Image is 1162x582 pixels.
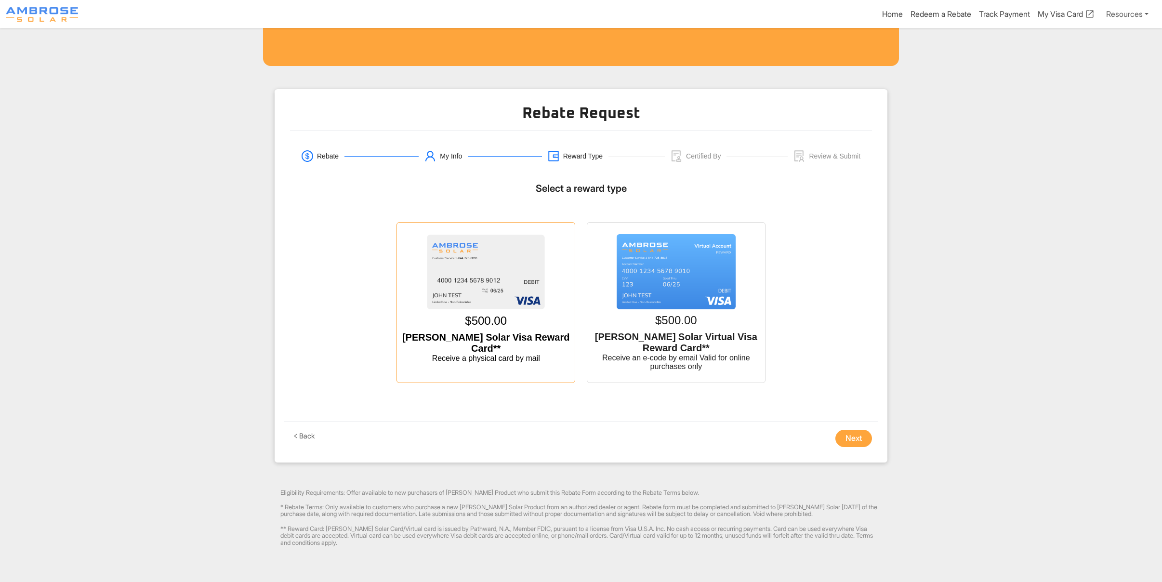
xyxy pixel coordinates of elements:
[591,331,761,354] div: [PERSON_NAME] Solar Virtual Visa Reward Card**
[686,150,726,162] div: Certified By
[280,486,882,500] div: Eligibility Requirements: Offer available to new purchasers of [PERSON_NAME] Product who submit t...
[617,234,736,309] img: prepaid-card-virtual.png
[563,150,608,162] div: Reward Type
[302,175,860,202] h5: Select a reward type
[1085,9,1095,19] span: open_in_new
[6,7,78,22] img: Program logo
[548,150,559,162] span: wallet
[591,354,761,371] div: Receive an e-code by email Valid for online purchases only
[809,150,860,162] div: Review & Submit
[401,310,571,332] div: $500.00
[290,105,872,131] h2: Rebate Request
[979,9,1030,19] a: Track Payment
[424,150,436,162] span: user
[440,150,468,162] div: My Info
[426,234,545,310] img: prepaid-card-physical.png
[280,522,882,550] div: ** Reward Card: [PERSON_NAME] Solar Card/Virtual card is issued by Pathward, N.A., Member FDIC, p...
[1102,4,1152,24] a: Resources
[290,430,317,442] button: leftBack
[401,332,571,354] div: [PERSON_NAME] Solar Visa Reward Card**
[793,150,805,162] span: solution
[1038,9,1095,19] a: My Visa Card open_in_new
[317,150,344,162] div: Rebate
[591,309,761,331] div: $500.00
[671,150,682,162] span: audit
[293,433,299,439] span: left
[280,500,882,522] div: * Rebate Terms: Only available to customers who purchase a new [PERSON_NAME] Solar Product from a...
[401,354,571,363] div: Receive a physical card by mail
[302,150,313,162] span: dollar
[835,430,872,447] button: Next
[911,9,971,19] a: Redeem a Rebate
[882,9,903,19] a: Home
